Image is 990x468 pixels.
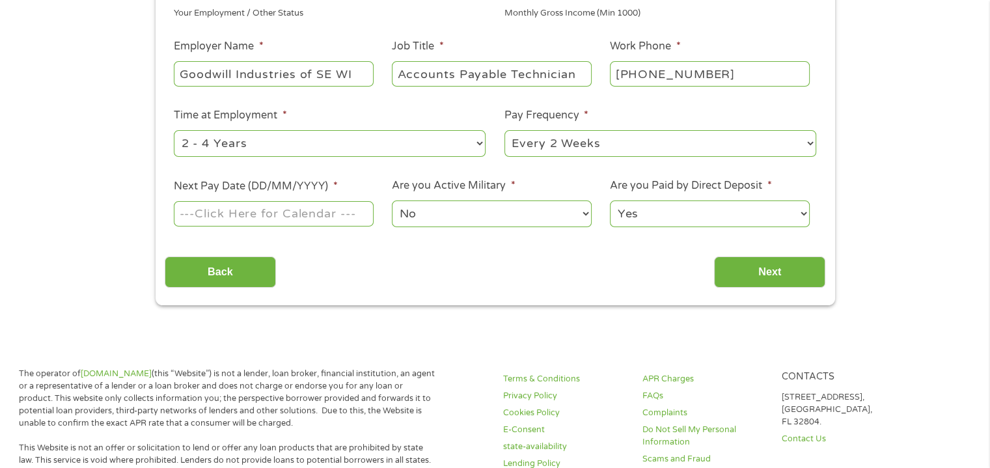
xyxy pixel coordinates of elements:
a: Privacy Policy [503,390,627,402]
div: Monthly Gross Income (Min 1000) [504,3,816,20]
label: Time at Employment [174,109,286,122]
label: Work Phone [610,40,680,53]
a: E-Consent [503,424,627,436]
label: Are you Paid by Direct Deposit [610,179,771,193]
input: Back [165,256,276,288]
label: Are you Active Military [392,179,515,193]
input: (231) 754-4010 [610,61,809,86]
a: Do Not Sell My Personal Information [642,424,766,448]
a: Complaints [642,407,766,419]
h4: Contacts [781,371,905,383]
a: state-availability [503,441,627,453]
a: [DOMAIN_NAME] [81,368,152,379]
input: Cashier [392,61,591,86]
label: Next Pay Date (DD/MM/YYYY) [174,180,337,193]
input: Walmart [174,61,373,86]
label: Job Title [392,40,443,53]
p: [STREET_ADDRESS], [GEOGRAPHIC_DATA], FL 32804. [781,391,905,428]
label: Employer Name [174,40,263,53]
input: ---Click Here for Calendar --- [174,201,373,226]
a: FAQs [642,390,766,402]
a: Cookies Policy [503,407,627,419]
a: Scams and Fraud [642,453,766,465]
a: Contact Us [781,433,905,445]
label: Pay Frequency [504,109,588,122]
div: Your Employment / Other Status [174,3,486,20]
input: Next [714,256,825,288]
p: The operator of (this “Website”) is not a lender, loan broker, financial institution, an agent or... [19,368,437,429]
a: Terms & Conditions [503,373,627,385]
a: APR Charges [642,373,766,385]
